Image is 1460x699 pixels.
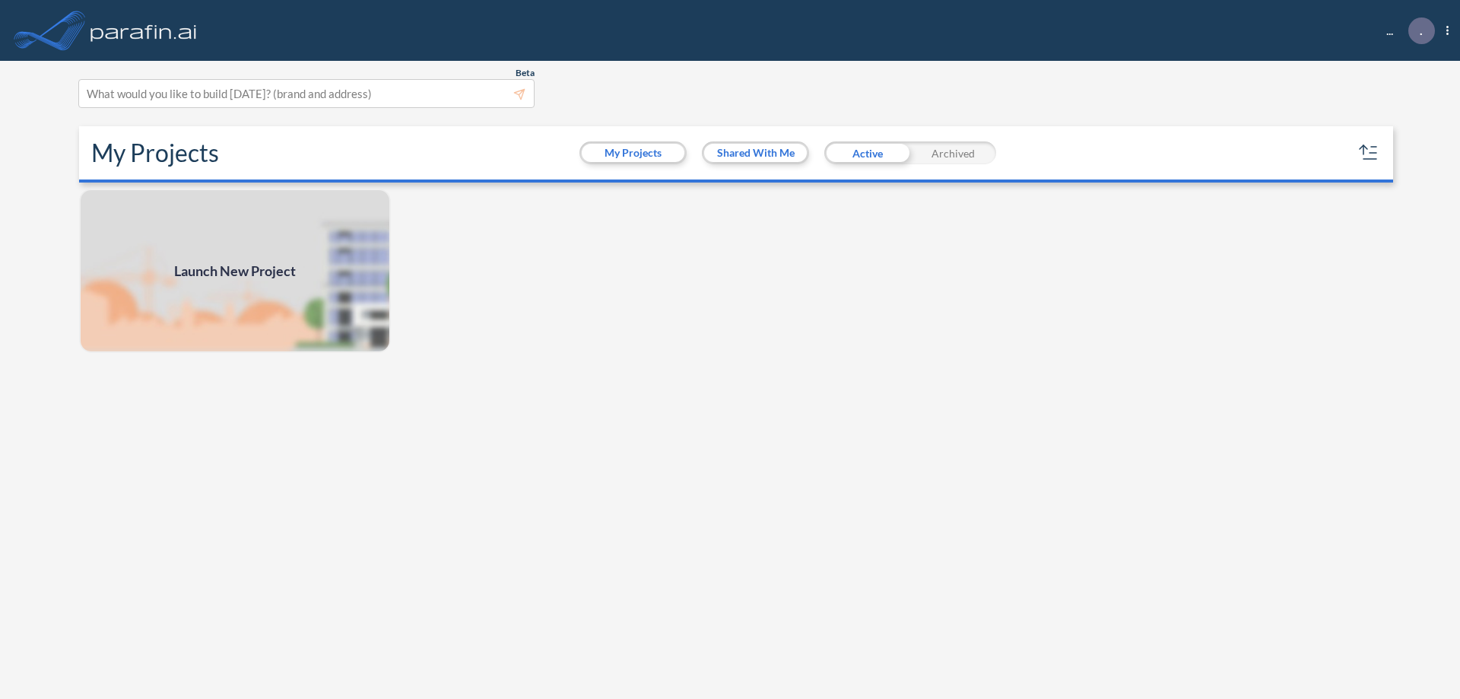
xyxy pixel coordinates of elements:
[582,144,684,162] button: My Projects
[91,138,219,167] h2: My Projects
[79,189,391,353] img: add
[1357,141,1381,165] button: sort
[704,144,807,162] button: Shared With Me
[1420,24,1423,37] p: .
[824,141,910,164] div: Active
[87,15,200,46] img: logo
[910,141,996,164] div: Archived
[79,189,391,353] a: Launch New Project
[1363,17,1449,44] div: ...
[174,261,296,281] span: Launch New Project
[516,67,535,79] span: Beta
